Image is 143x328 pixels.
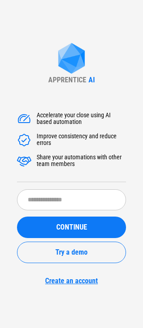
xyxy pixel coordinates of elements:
img: Accelerate [17,154,31,168]
div: APPRENTICE [48,76,86,84]
span: Try a demo [55,249,88,256]
img: Apprentice AI [54,43,89,76]
div: Improve consistency and reduce errors [37,133,126,147]
div: AI [88,76,95,84]
img: Accelerate [17,112,31,126]
span: CONTINUE [56,224,87,231]
div: Share your automations with other team members [37,154,126,168]
button: CONTINUE [17,217,126,238]
a: Create an account [17,277,126,285]
div: Accelerate your close using AI based automation [37,112,126,126]
button: Try a demo [17,242,126,263]
img: Accelerate [17,133,31,147]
